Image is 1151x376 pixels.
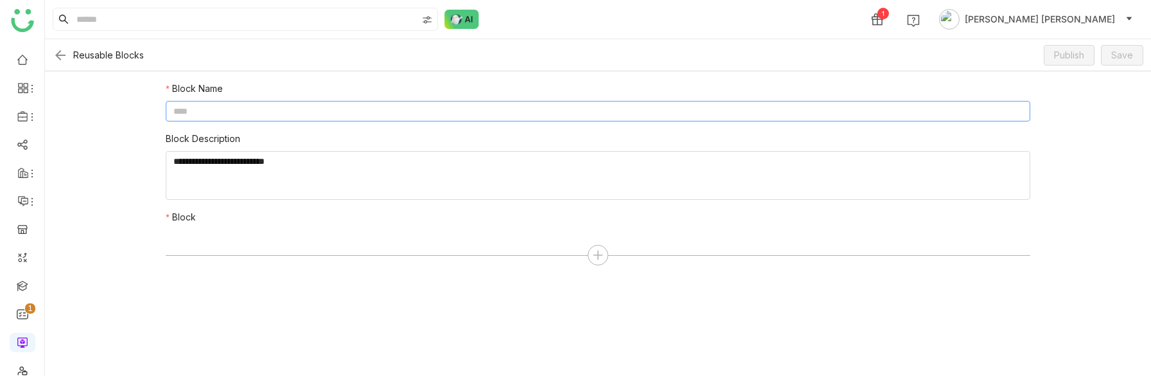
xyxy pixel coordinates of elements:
img: logo [11,9,34,32]
label: Block Name [166,82,222,96]
img: avatar [939,9,960,30]
span: [PERSON_NAME] [PERSON_NAME] [965,12,1115,26]
img: search-type.svg [422,15,432,25]
button: Save [1101,45,1143,66]
button: [PERSON_NAME] [PERSON_NAME] [936,9,1136,30]
nz-badge-sup: 1 [25,303,35,314]
div: 1 [877,8,889,19]
img: help.svg [907,14,920,27]
button: Publish [1044,45,1094,66]
label: Block Description [166,132,240,146]
img: back.svg [53,48,68,63]
label: Block [166,210,195,224]
p: 1 [28,302,33,315]
img: ask-buddy-normal.svg [444,10,479,29]
div: Reusable Blocks [73,49,144,60]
